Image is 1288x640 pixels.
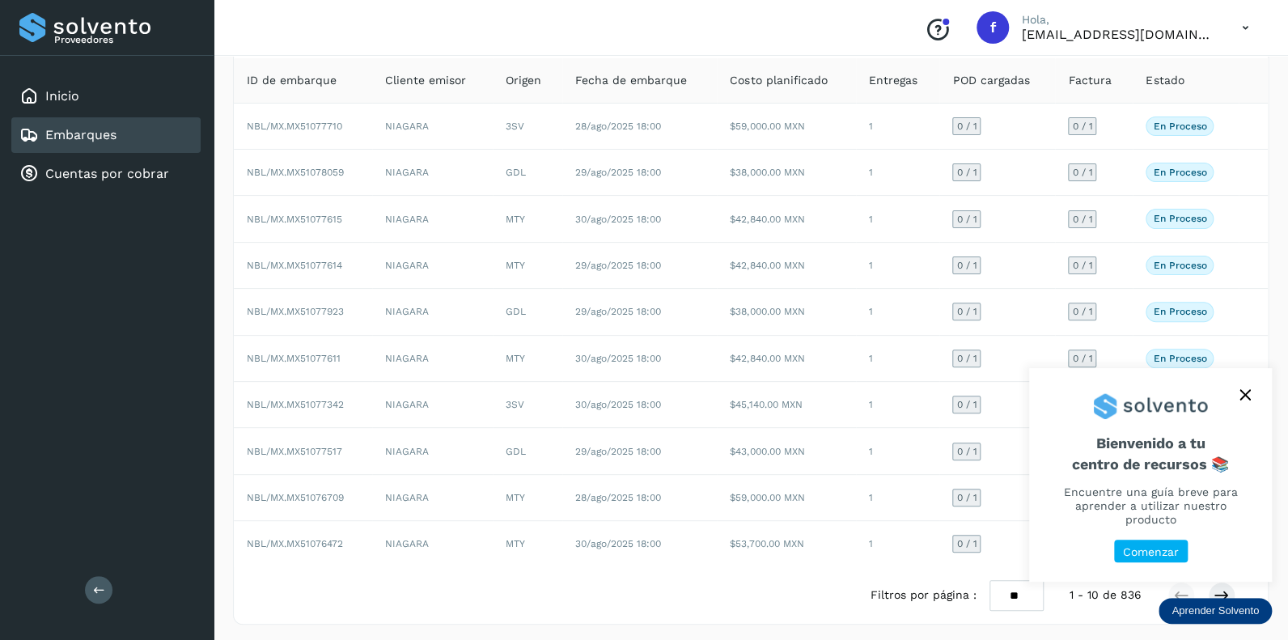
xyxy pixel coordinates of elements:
[372,150,493,196] td: NIAGARA
[1153,213,1206,224] p: En proceso
[493,289,562,335] td: GDL
[956,261,977,270] span: 0 / 1
[575,399,661,410] span: 30/ago/2025 18:00
[956,167,977,177] span: 0 / 1
[956,121,977,131] span: 0 / 1
[372,243,493,289] td: NIAGARA
[45,166,169,181] a: Cuentas por cobrar
[575,306,661,317] span: 29/ago/2025 18:00
[717,243,855,289] td: $42,840.00 MXN
[247,72,337,89] span: ID de embarque
[717,104,855,150] td: $59,000.00 MXN
[247,446,342,457] span: NBL/MX.MX51077517
[54,34,194,45] p: Proveedores
[1072,307,1092,316] span: 0 / 1
[493,150,562,196] td: GDL
[493,336,562,382] td: MTY
[45,127,117,142] a: Embarques
[956,447,977,456] span: 0 / 1
[575,446,661,457] span: 29/ago/2025 18:00
[1068,72,1111,89] span: Factura
[1153,167,1206,178] p: En proceso
[956,307,977,316] span: 0 / 1
[493,428,562,474] td: GDL
[717,428,855,474] td: $43,000.00 MXN
[247,399,344,410] span: NBL/MX.MX51077342
[952,72,1029,89] span: POD cargadas
[247,353,341,364] span: NBL/MX.MX51077611
[856,104,940,150] td: 1
[372,428,493,474] td: NIAGARA
[575,353,661,364] span: 30/ago/2025 18:00
[1146,72,1184,89] span: Estado
[869,72,917,89] span: Entregas
[493,475,562,521] td: MTY
[717,336,855,382] td: $42,840.00 MXN
[1153,260,1206,271] p: En proceso
[1022,27,1216,42] p: facturacion@logisticafbr.com.mx
[372,521,493,566] td: NIAGARA
[1114,540,1188,563] button: Comenzar
[247,214,342,225] span: NBL/MX.MX51077615
[1072,214,1092,224] span: 0 / 1
[575,538,661,549] span: 30/ago/2025 18:00
[1159,598,1272,624] div: Aprender Solvento
[385,72,466,89] span: Cliente emisor
[247,538,343,549] span: NBL/MX.MX51076472
[372,475,493,521] td: NIAGARA
[856,289,940,335] td: 1
[956,214,977,224] span: 0 / 1
[247,167,344,178] span: NBL/MX.MX51078059
[575,72,687,89] span: Fecha de embarque
[956,493,977,502] span: 0 / 1
[1153,306,1206,317] p: En proceso
[247,121,342,132] span: NBL/MX.MX51077710
[372,382,493,428] td: NIAGARA
[1049,434,1252,473] span: Bienvenido a tu
[11,78,201,114] div: Inicio
[1072,261,1092,270] span: 0 / 1
[717,289,855,335] td: $38,000.00 MXN
[1233,383,1257,407] button: close,
[956,400,977,409] span: 0 / 1
[856,336,940,382] td: 1
[45,88,79,104] a: Inicio
[493,521,562,566] td: MTY
[493,104,562,150] td: 3SV
[1072,354,1092,363] span: 0 / 1
[575,167,661,178] span: 29/ago/2025 18:00
[1022,13,1216,27] p: Hola,
[11,117,201,153] div: Embarques
[717,196,855,242] td: $42,840.00 MXN
[11,156,201,192] div: Cuentas por cobrar
[856,150,940,196] td: 1
[717,382,855,428] td: $45,140.00 MXN
[717,475,855,521] td: $59,000.00 MXN
[1123,545,1179,559] p: Comenzar
[730,72,827,89] span: Costo planificado
[575,214,661,225] span: 30/ago/2025 18:00
[247,260,342,271] span: NBL/MX.MX51077614
[372,196,493,242] td: NIAGARA
[493,382,562,428] td: 3SV
[1153,353,1206,364] p: En proceso
[575,492,661,503] span: 28/ago/2025 18:00
[856,475,940,521] td: 1
[871,587,977,604] span: Filtros por página :
[575,121,661,132] span: 28/ago/2025 18:00
[372,104,493,150] td: NIAGARA
[372,336,493,382] td: NIAGARA
[856,428,940,474] td: 1
[717,521,855,566] td: $53,700.00 MXN
[247,306,344,317] span: NBL/MX.MX51077923
[856,521,940,566] td: 1
[493,196,562,242] td: MTY
[1072,121,1092,131] span: 0 / 1
[1171,604,1259,617] p: Aprender Solvento
[956,539,977,549] span: 0 / 1
[1049,485,1252,526] p: Encuentre una guía breve para aprender a utilizar nuestro producto
[1029,368,1272,582] div: Aprender Solvento
[856,243,940,289] td: 1
[856,382,940,428] td: 1
[717,150,855,196] td: $38,000.00 MXN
